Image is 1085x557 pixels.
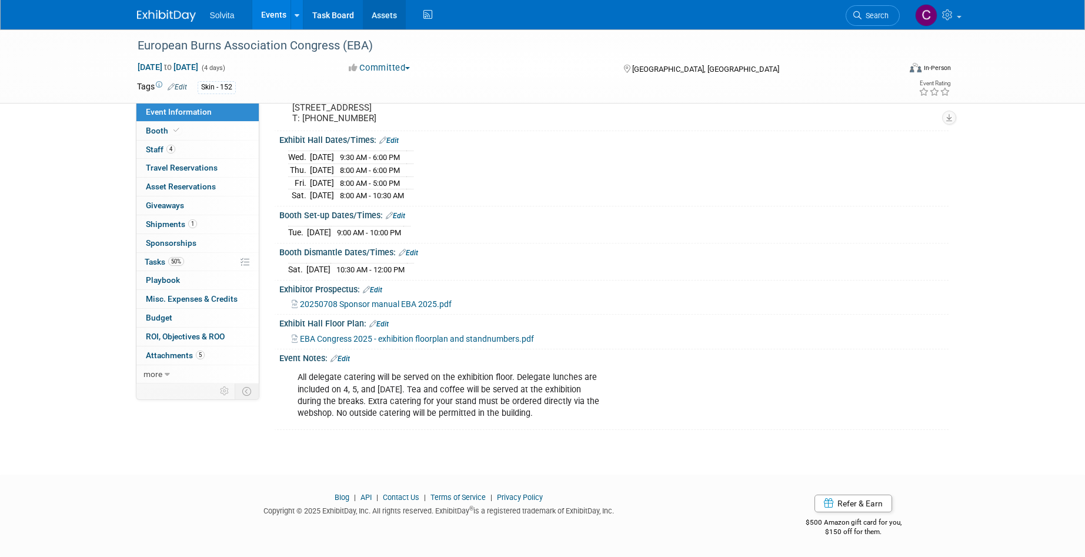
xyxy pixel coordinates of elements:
[300,299,452,309] span: 20250708 Sponsor manual EBA 2025.pdf
[136,328,259,346] a: ROI, Objectives & ROO
[188,219,197,228] span: 1
[337,228,401,237] span: 9:00 AM - 10:00 PM
[146,107,212,116] span: Event Information
[288,176,310,189] td: Fri.
[340,153,400,162] span: 9:30 AM - 6:00 PM
[383,493,419,502] a: Contact Us
[335,493,349,502] a: Blog
[292,92,545,124] pre: [GEOGRAPHIC_DATA] (ECC) [STREET_ADDRESS] T: [PHONE_NUMBER]
[330,355,350,363] a: Edit
[386,212,405,220] a: Edit
[846,5,900,26] a: Search
[146,126,182,135] span: Booth
[146,351,205,360] span: Attachments
[136,290,259,308] a: Misc. Expenses & Credits
[146,332,225,341] span: ROI, Objectives & ROO
[215,383,235,399] td: Personalize Event Tab Strip
[173,127,179,134] i: Booth reservation complete
[345,62,415,74] button: Committed
[235,383,259,399] td: Toggle Event Tabs
[136,253,259,271] a: Tasks50%
[196,351,205,359] span: 5
[146,201,184,210] span: Giveaways
[137,81,187,94] td: Tags
[168,83,187,91] a: Edit
[210,11,235,20] span: Solvita
[136,309,259,327] a: Budget
[379,136,399,145] a: Edit
[336,265,405,274] span: 10:30 AM - 12:00 PM
[310,164,334,177] td: [DATE]
[168,257,184,266] span: 50%
[143,369,162,379] span: more
[307,226,331,239] td: [DATE]
[300,334,534,343] span: EBA Congress 2025 - exhibition floorplan and standnumbers.pdf
[288,264,306,276] td: Sat.
[146,145,175,154] span: Staff
[915,4,937,26] img: Cindy Miller
[288,151,310,164] td: Wed.
[136,122,259,140] a: Booth
[146,275,180,285] span: Playbook
[363,286,382,294] a: Edit
[310,151,334,164] td: [DATE]
[137,62,199,72] span: [DATE] [DATE]
[146,238,196,248] span: Sponsorships
[310,176,334,189] td: [DATE]
[340,191,404,200] span: 8:00 AM - 10:30 AM
[288,164,310,177] td: Thu.
[136,178,259,196] a: Asset Reservations
[830,61,952,79] div: Event Format
[430,493,486,502] a: Terms of Service
[279,131,949,146] div: Exhibit Hall Dates/Times:
[289,366,819,425] div: All delegate catering will be served on the exhibition floor. Delegate lunches are included on 4,...
[136,365,259,383] a: more
[351,493,359,502] span: |
[759,527,949,537] div: $150 off for them.
[399,249,418,257] a: Edit
[136,141,259,159] a: Staff4
[632,65,779,74] span: [GEOGRAPHIC_DATA], [GEOGRAPHIC_DATA]
[279,281,949,296] div: Exhibitor Prospectus:
[340,179,400,188] span: 8:00 AM - 5:00 PM
[360,493,372,502] a: API
[162,62,173,72] span: to
[133,35,882,56] div: European Burns Association Congress (EBA)
[146,182,216,191] span: Asset Reservations
[919,81,950,86] div: Event Rating
[310,189,334,202] td: [DATE]
[306,264,330,276] td: [DATE]
[136,103,259,121] a: Event Information
[923,64,951,72] div: In-Person
[469,505,473,512] sup: ®
[421,493,429,502] span: |
[136,346,259,365] a: Attachments5
[136,159,259,177] a: Travel Reservations
[279,349,949,365] div: Event Notes:
[136,215,259,234] a: Shipments1
[910,63,922,72] img: Format-Inperson.png
[373,493,381,502] span: |
[137,503,742,516] div: Copyright © 2025 ExhibitDay, Inc. All rights reserved. ExhibitDay is a registered trademark of Ex...
[136,271,259,289] a: Playbook
[146,313,172,322] span: Budget
[279,315,949,330] div: Exhibit Hall Floor Plan:
[340,166,400,175] span: 8:00 AM - 6:00 PM
[201,64,225,72] span: (4 days)
[136,196,259,215] a: Giveaways
[369,320,389,328] a: Edit
[288,226,307,239] td: Tue.
[166,145,175,154] span: 4
[862,11,889,20] span: Search
[146,294,238,303] span: Misc. Expenses & Credits
[288,189,310,202] td: Sat.
[292,299,452,309] a: 20250708 Sponsor manual EBA 2025.pdf
[137,10,196,22] img: ExhibitDay
[279,244,949,259] div: Booth Dismantle Dates/Times:
[292,334,534,343] a: EBA Congress 2025 - exhibition floorplan and standnumbers.pdf
[497,493,543,502] a: Privacy Policy
[488,493,495,502] span: |
[198,81,236,94] div: Skin - 152
[279,206,949,222] div: Booth Set-up Dates/Times:
[146,219,197,229] span: Shipments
